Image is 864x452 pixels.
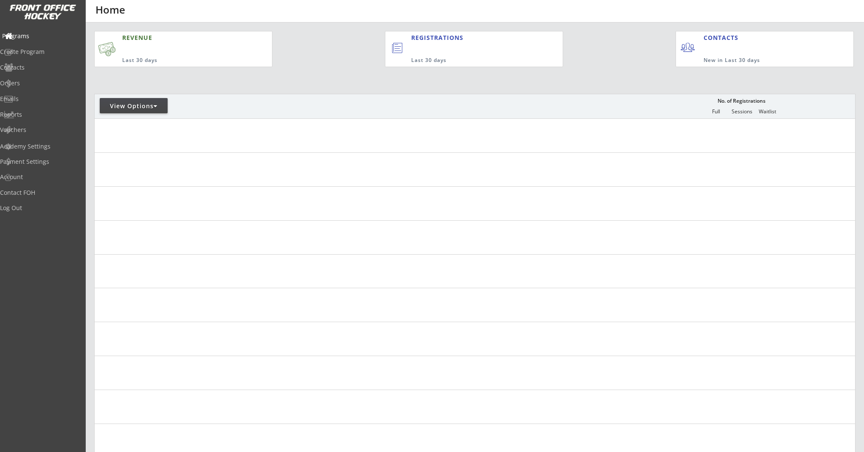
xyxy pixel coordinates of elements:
div: Last 30 days [122,57,231,64]
div: Full [703,109,729,115]
div: REGISTRATIONS [411,34,524,42]
div: Last 30 days [411,57,528,64]
div: No. of Registrations [715,98,768,104]
div: Sessions [729,109,755,115]
div: REVENUE [122,34,231,42]
div: View Options [100,102,168,110]
div: New in Last 30 days [704,57,814,64]
div: CONTACTS [704,34,742,42]
div: Programs [2,33,79,39]
div: Waitlist [755,109,780,115]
